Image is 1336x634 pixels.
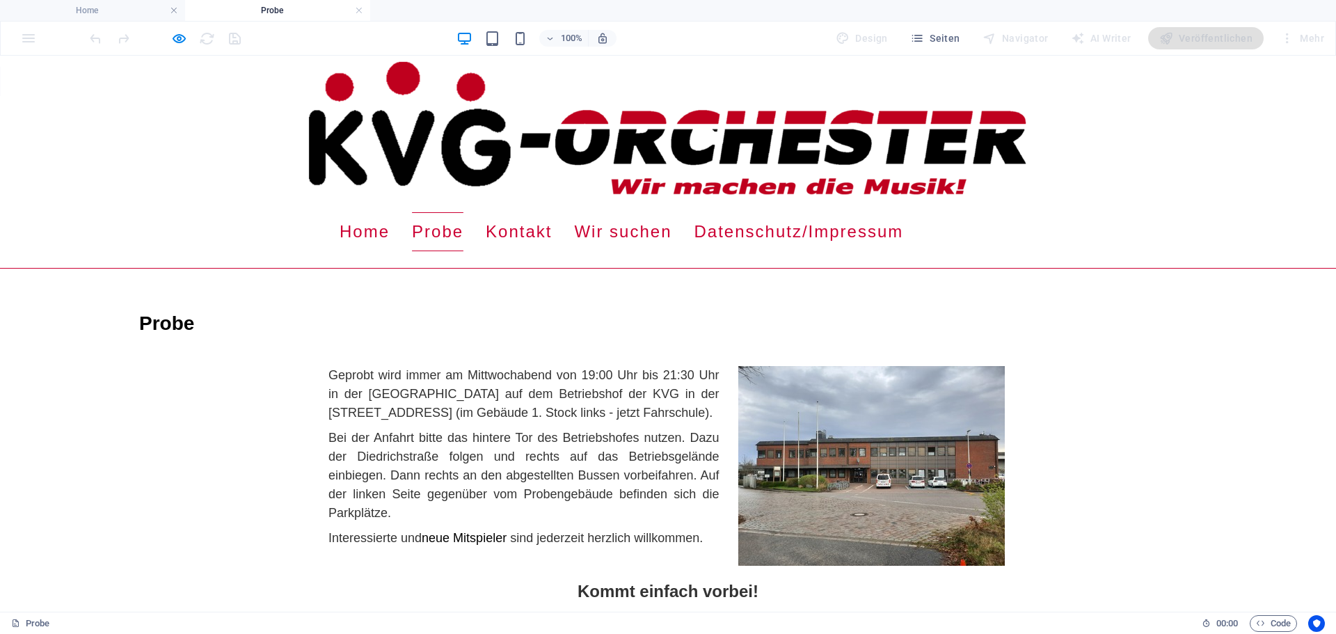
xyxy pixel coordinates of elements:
[340,157,390,196] a: Home
[486,157,552,196] a: Kontakt
[830,27,893,49] div: Design (Strg+Alt+Y)
[328,475,703,489] span: Interessierte und sind jederzeit herzlich willkommen.
[596,32,609,45] i: Bei Größenänderung Zoomstufe automatisch an das gewählte Gerät anpassen.
[412,157,463,196] a: Probe
[560,30,582,47] h6: 100%
[574,157,671,196] a: Wir suchen
[910,31,960,45] span: Seiten
[185,3,370,18] h4: Probe
[1256,615,1291,632] span: Code
[1216,615,1238,632] span: 00 00
[1250,615,1297,632] button: Code
[422,475,507,489] span: neue Mitspieler
[578,526,758,545] strong: Kommt einfach vorbei!
[328,312,719,364] span: Geprobt wird immer am Mittwochabend von 19:00 Uhr bis 21:30 Uhr in der [GEOGRAPHIC_DATA] auf dem ...
[539,30,589,47] button: 100%
[1308,615,1325,632] button: Usercentrics
[694,157,904,196] a: Datenschutz/Impressum
[328,375,719,464] span: Bei der Anfahrt bitte das hintere Tor des Betriebshofes nutzen. Dazu der Diedrichstraße folgen un...
[422,475,510,489] a: neue Mitspieler
[905,27,966,49] button: Seiten
[1226,618,1228,628] span: :
[139,253,1336,283] h3: Probe
[11,615,50,632] a: Probe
